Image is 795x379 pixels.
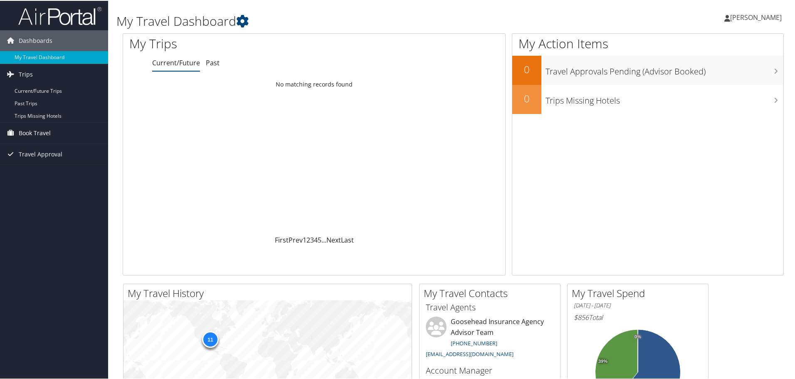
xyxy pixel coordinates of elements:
td: No matching records found [123,76,505,91]
a: 2 [306,235,310,244]
a: 0Trips Missing Hotels [512,84,783,113]
img: airportal-logo.png [18,5,101,25]
a: [PERSON_NAME] [724,4,790,29]
a: First [275,235,289,244]
a: Prev [289,235,303,244]
h1: My Trips [129,34,340,52]
h2: 0 [512,62,541,76]
a: [EMAIL_ADDRESS][DOMAIN_NAME] [426,349,514,357]
tspan: 39% [598,358,607,363]
span: Dashboards [19,30,52,50]
h6: Total [574,312,702,321]
h3: Account Manager [426,364,554,376]
h6: [DATE] - [DATE] [574,301,702,309]
h1: My Action Items [512,34,783,52]
tspan: 0% [635,334,641,339]
span: [PERSON_NAME] [730,12,782,21]
h2: My Travel Contacts [424,285,560,300]
h2: 0 [512,91,541,105]
a: 5 [318,235,321,244]
a: [PHONE_NUMBER] [451,339,497,346]
h2: My Travel Spend [572,285,708,300]
span: Travel Approval [19,143,62,164]
a: Last [341,235,354,244]
a: 3 [310,235,314,244]
div: 11 [202,330,219,347]
h3: Travel Agents [426,301,554,312]
h3: Trips Missing Hotels [546,90,783,106]
span: Trips [19,63,33,84]
a: 4 [314,235,318,244]
span: Book Travel [19,122,51,143]
h3: Travel Approvals Pending (Advisor Booked) [546,61,783,77]
span: … [321,235,326,244]
a: Current/Future [152,57,200,67]
h1: My Travel Dashboard [116,12,565,29]
a: 0Travel Approvals Pending (Advisor Booked) [512,55,783,84]
li: Goosehead Insurance Agency Advisor Team [422,316,558,360]
a: 1 [303,235,306,244]
h2: My Travel History [128,285,412,300]
span: $856 [574,312,589,321]
a: Past [206,57,220,67]
a: Next [326,235,341,244]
